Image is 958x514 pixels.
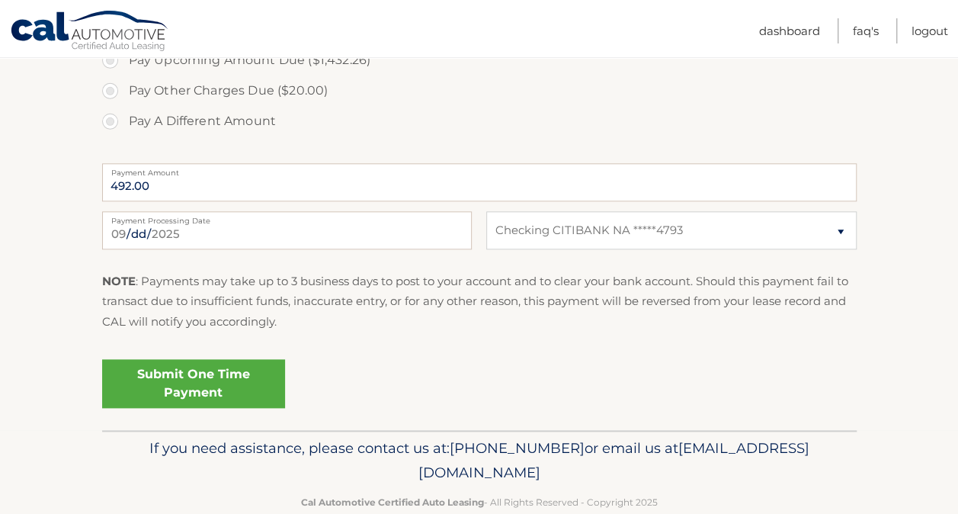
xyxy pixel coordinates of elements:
a: FAQ's [853,18,879,43]
a: Cal Automotive [10,10,170,54]
p: If you need assistance, please contact us at: or email us at [112,436,847,485]
label: Payment Amount [102,163,857,175]
input: Payment Date [102,211,472,249]
a: Dashboard [759,18,820,43]
p: : Payments may take up to 3 business days to post to your account and to clear your bank account.... [102,271,857,332]
label: Payment Processing Date [102,211,472,223]
p: - All Rights Reserved - Copyright 2025 [112,494,847,510]
input: Payment Amount [102,163,857,201]
span: [PHONE_NUMBER] [450,439,585,457]
a: Logout [912,18,948,43]
strong: NOTE [102,274,136,288]
label: Pay Other Charges Due ($20.00) [102,75,857,106]
label: Pay Upcoming Amount Due ($1,432.26) [102,45,857,75]
label: Pay A Different Amount [102,106,857,137]
strong: Cal Automotive Certified Auto Leasing [301,496,484,508]
a: Submit One Time Payment [102,359,285,408]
